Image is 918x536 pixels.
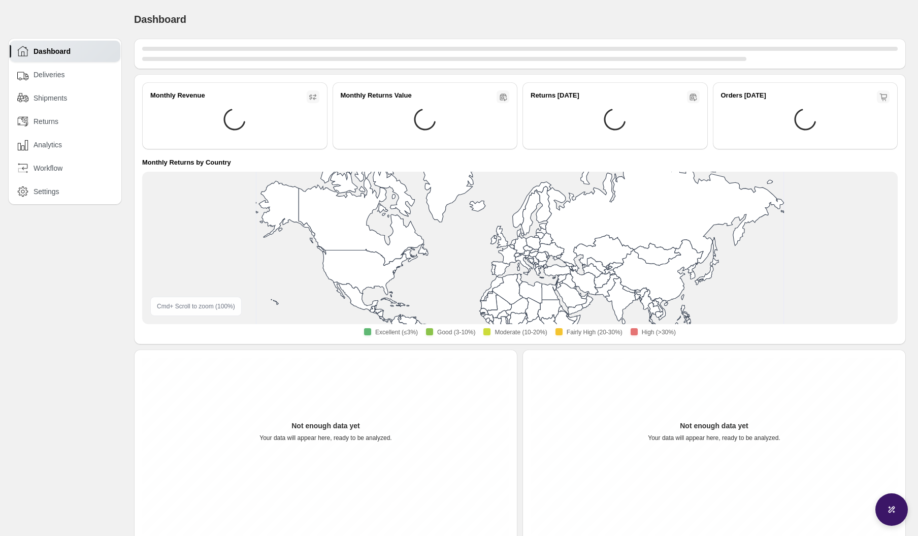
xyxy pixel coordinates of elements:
h2: Orders [DATE] [721,90,766,101]
span: Analytics [34,140,62,150]
span: Fairly High (20-30%) [567,328,622,336]
span: Moderate (10-20%) [495,328,547,336]
span: Shipments [34,93,67,103]
span: Workflow [34,163,62,173]
span: Returns [34,116,58,127]
h2: Monthly Returns Value [341,90,412,101]
span: Dashboard [34,46,71,56]
span: Good (3-10%) [437,328,475,336]
span: Excellent (≤3%) [375,328,418,336]
h2: Returns [DATE] [531,90,579,101]
span: Deliveries [34,70,64,80]
div: Cmd + Scroll to zoom ( 100 %) [150,297,242,316]
span: Settings [34,186,59,197]
h2: Monthly Revenue [150,90,205,101]
span: Dashboard [134,14,186,25]
h4: Monthly Returns by Country [142,157,231,168]
span: High (>30%) [642,328,676,336]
